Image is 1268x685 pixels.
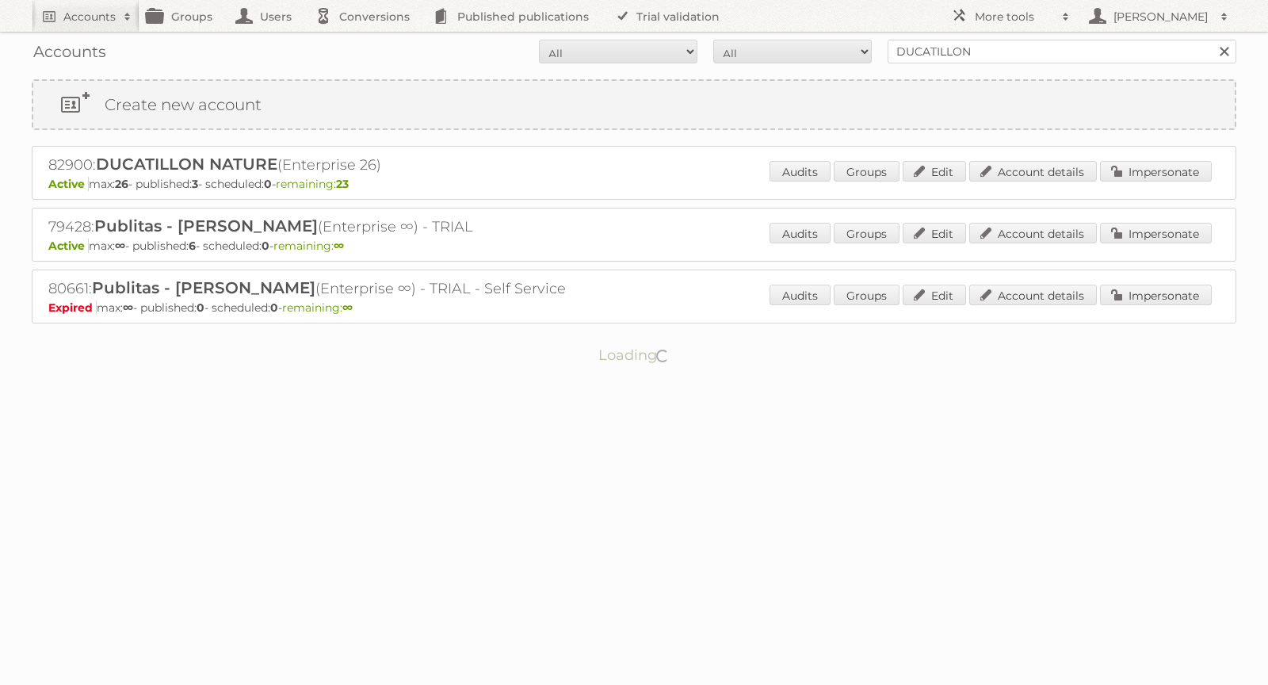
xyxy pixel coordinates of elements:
a: Impersonate [1100,223,1212,243]
p: max: - published: - scheduled: - [48,239,1220,253]
strong: ∞ [123,300,133,315]
span: Expired [48,300,97,315]
strong: ∞ [115,239,125,253]
h2: Accounts [63,9,116,25]
h2: [PERSON_NAME] [1109,9,1213,25]
a: Create new account [33,81,1235,128]
strong: 0 [270,300,278,315]
a: Account details [969,223,1097,243]
h2: 79428: (Enterprise ∞) - TRIAL [48,216,603,237]
a: Edit [903,223,966,243]
span: Active [48,177,89,191]
span: Active [48,239,89,253]
p: max: - published: - scheduled: - [48,300,1220,315]
strong: 3 [192,177,198,191]
a: Groups [834,223,899,243]
strong: 0 [264,177,272,191]
strong: 23 [336,177,349,191]
span: remaining: [276,177,349,191]
strong: 26 [115,177,128,191]
a: Impersonate [1100,285,1212,305]
a: Groups [834,285,899,305]
a: Audits [770,285,831,305]
span: Publitas - [PERSON_NAME] [92,278,315,297]
a: Account details [969,161,1097,182]
strong: 6 [189,239,196,253]
span: Publitas - [PERSON_NAME] [94,216,318,235]
a: Edit [903,285,966,305]
a: Audits [770,161,831,182]
p: max: - published: - scheduled: - [48,177,1220,191]
strong: 0 [197,300,204,315]
a: Impersonate [1100,161,1212,182]
a: Groups [834,161,899,182]
strong: ∞ [342,300,353,315]
span: DUCATILLON NATURE [96,155,277,174]
span: remaining: [282,300,353,315]
h2: 82900: (Enterprise 26) [48,155,603,175]
h2: 80661: (Enterprise ∞) - TRIAL - Self Service [48,278,603,299]
a: Audits [770,223,831,243]
strong: ∞ [334,239,344,253]
a: Edit [903,161,966,182]
p: Loading [548,339,720,371]
strong: 0 [262,239,269,253]
h2: More tools [975,9,1054,25]
a: Account details [969,285,1097,305]
span: remaining: [273,239,344,253]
